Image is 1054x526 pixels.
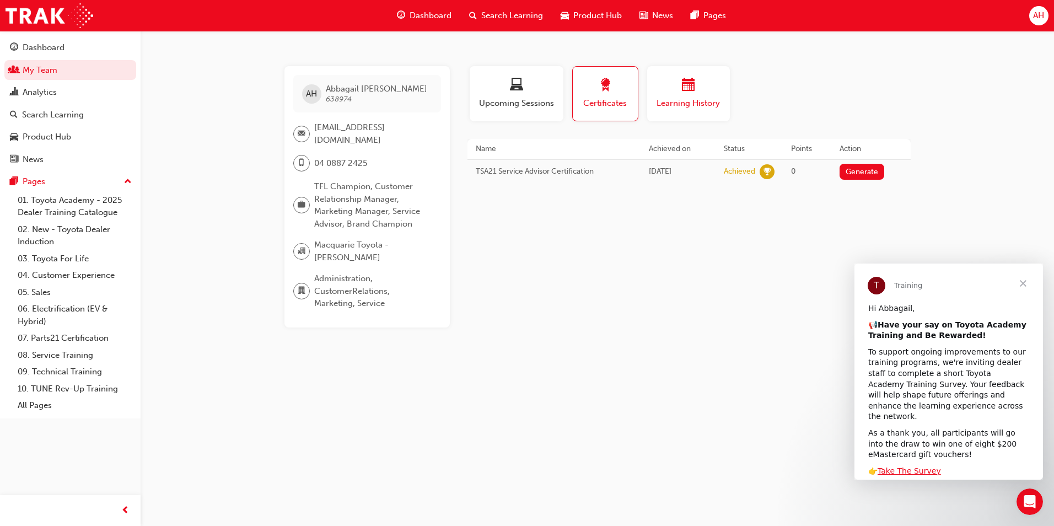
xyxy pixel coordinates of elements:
[23,41,64,54] div: Dashboard
[10,155,18,165] span: news-icon
[13,267,136,284] a: 04. Customer Experience
[4,82,136,103] a: Analytics
[4,149,136,170] a: News
[13,250,136,267] a: 03. Toyota For Life
[791,167,795,176] span: 0
[716,139,783,159] th: Status
[124,175,132,189] span: up-icon
[4,171,136,192] button: Pages
[410,9,451,22] span: Dashboard
[10,88,18,98] span: chart-icon
[23,131,71,143] div: Product Hub
[469,9,477,23] span: search-icon
[13,380,136,398] a: 10. TUNE Rev-Up Training
[10,66,18,76] span: people-icon
[326,84,427,94] span: Abbagail [PERSON_NAME]
[724,167,755,177] div: Achieved
[10,43,18,53] span: guage-icon
[4,35,136,171] button: DashboardMy TeamAnalyticsSearch LearningProduct HubNews
[467,159,641,184] td: TSA21 Service Advisor Certification
[703,9,726,22] span: Pages
[561,9,569,23] span: car-icon
[10,110,18,120] span: search-icon
[121,504,130,518] span: prev-icon
[470,66,563,121] button: Upcoming Sessions
[647,66,730,121] button: Learning History
[13,397,136,414] a: All Pages
[13,330,136,347] a: 07. Parts21 Certification
[467,139,641,159] th: Name
[4,105,136,125] a: Search Learning
[4,37,136,58] a: Dashboard
[23,175,45,188] div: Pages
[13,192,136,221] a: 01. Toyota Academy - 2025 Dealer Training Catalogue
[397,9,405,23] span: guage-icon
[1017,489,1043,515] iframe: Intercom live chat
[10,177,18,187] span: pages-icon
[581,97,630,110] span: Certificates
[573,9,622,22] span: Product Hub
[298,156,305,170] span: mobile-icon
[639,9,648,23] span: news-icon
[682,4,735,27] a: pages-iconPages
[6,3,93,28] img: Trak
[13,221,136,250] a: 02. New - Toyota Dealer Induction
[599,78,612,93] span: award-icon
[552,4,631,27] a: car-iconProduct Hub
[23,86,57,99] div: Analytics
[298,127,305,141] span: email-icon
[13,300,136,330] a: 06. Electrification (EV & Hybrid)
[572,66,638,121] button: Certificates
[1029,6,1048,25] button: AH
[13,363,136,380] a: 09. Technical Training
[314,157,367,170] span: 04 0887 2425
[649,167,671,176] span: Fri Nov 03 2023 21:39:07 GMT+1100 (Australian Eastern Daylight Time)
[306,88,317,100] span: AH
[298,284,305,298] span: department-icon
[326,94,352,104] span: 638974
[641,139,716,159] th: Achieved on
[831,139,911,159] th: Action
[783,139,831,159] th: Points
[298,244,305,259] span: organisation-icon
[460,4,552,27] a: search-iconSearch Learning
[760,164,775,179] span: learningRecordVerb_ACHIEVE-icon
[478,97,555,110] span: Upcoming Sessions
[510,78,523,93] span: laptop-icon
[314,121,432,146] span: [EMAIL_ADDRESS][DOMAIN_NAME]
[13,284,136,301] a: 05. Sales
[854,264,1043,480] iframe: Intercom live chat message
[691,9,699,23] span: pages-icon
[314,239,432,264] span: Macquarie Toyota - [PERSON_NAME]
[840,164,885,180] button: Generate
[23,153,44,166] div: News
[22,109,84,121] div: Search Learning
[481,9,543,22] span: Search Learning
[4,60,136,80] a: My Team
[314,180,432,230] span: TFL Champion, Customer Relationship Manager, Marketing Manager, Service Advisor, Brand Champion
[682,78,695,93] span: calendar-icon
[13,347,136,364] a: 08. Service Training
[631,4,682,27] a: news-iconNews
[652,9,673,22] span: News
[10,132,18,142] span: car-icon
[388,4,460,27] a: guage-iconDashboard
[655,97,722,110] span: Learning History
[298,198,305,212] span: briefcase-icon
[314,272,432,310] span: Administration, CustomerRelations, Marketing, Service
[4,127,136,147] a: Product Hub
[1033,9,1044,22] span: AH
